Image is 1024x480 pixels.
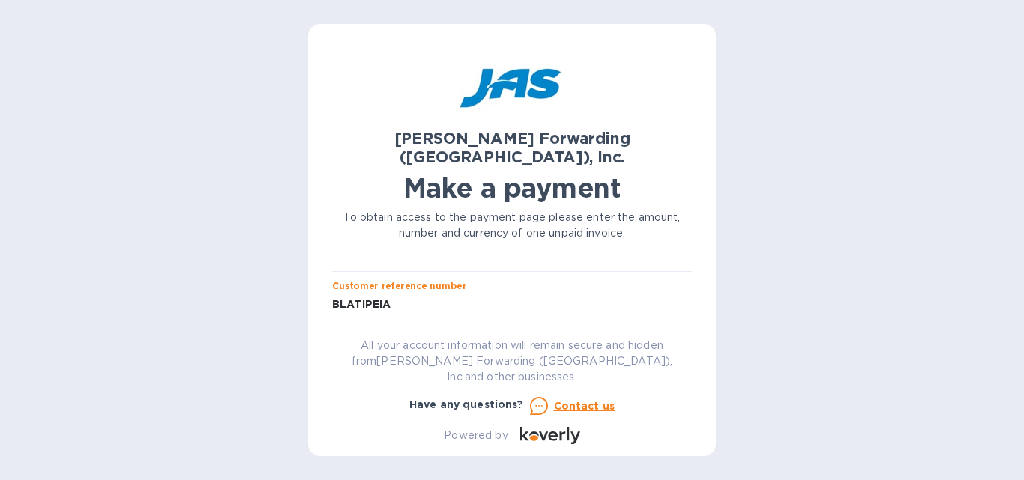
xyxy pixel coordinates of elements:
[444,428,508,443] p: Powered by
[332,172,692,204] h1: Make a payment
[332,293,692,315] input: Enter customer reference number
[332,210,692,241] p: To obtain access to the payment page please enter the amount, number and currency of one unpaid i...
[394,129,630,166] b: [PERSON_NAME] Forwarding ([GEOGRAPHIC_DATA]), Inc.
[332,338,692,385] p: All your account information will remain secure and hidden from [PERSON_NAME] Forwarding ([GEOGRA...
[409,398,524,410] b: Have any questions?
[332,282,466,291] label: Customer reference number
[554,400,615,412] u: Contact us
